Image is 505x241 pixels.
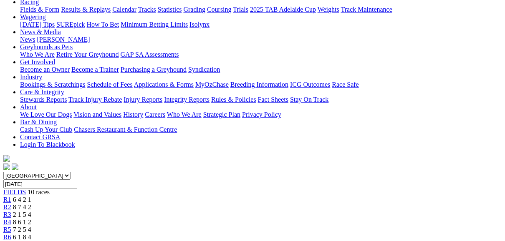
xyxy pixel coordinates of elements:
a: Rules & Policies [211,96,256,103]
span: 7 2 5 4 [13,226,31,233]
a: Stay On Track [290,96,328,103]
a: Track Maintenance [341,6,392,13]
a: R4 [3,218,11,226]
a: Privacy Policy [242,111,281,118]
div: About [20,111,502,118]
span: 6 1 8 4 [13,233,31,241]
a: R6 [3,233,11,241]
a: [DATE] Tips [20,21,55,28]
a: Integrity Reports [164,96,210,103]
a: Wagering [20,13,46,20]
a: FIELDS [3,188,26,196]
a: Trials [233,6,248,13]
a: History [123,111,143,118]
span: 8 7 4 2 [13,203,31,211]
div: Get Involved [20,66,502,73]
a: SUREpick [56,21,85,28]
a: Results & Replays [61,6,111,13]
a: Become a Trainer [71,66,119,73]
a: Industry [20,73,42,80]
a: Login To Blackbook [20,141,75,148]
a: Bar & Dining [20,118,57,126]
a: How To Bet [87,21,119,28]
a: News [20,36,35,43]
a: Contact GRSA [20,133,60,141]
a: R1 [3,196,11,203]
div: Care & Integrity [20,96,502,103]
a: Careers [145,111,165,118]
a: Who We Are [167,111,202,118]
a: Retire Your Greyhound [56,51,119,58]
a: ICG Outcomes [290,81,330,88]
a: Syndication [188,66,220,73]
a: R2 [3,203,11,211]
a: Strategic Plan [203,111,240,118]
a: Stewards Reports [20,96,67,103]
a: MyOzChase [195,81,229,88]
a: Track Injury Rebate [68,96,122,103]
span: 2 1 5 4 [13,211,31,218]
a: Who We Are [20,51,55,58]
a: Coursing [207,6,232,13]
a: Weights [318,6,339,13]
span: 8 6 1 2 [13,218,31,226]
a: 2025 TAB Adelaide Cup [250,6,316,13]
a: R3 [3,211,11,218]
a: Bookings & Scratchings [20,81,85,88]
a: Tracks [138,6,156,13]
a: Fact Sheets [258,96,288,103]
a: Vision and Values [73,111,121,118]
a: Chasers Restaurant & Function Centre [74,126,177,133]
a: Statistics [158,6,182,13]
a: GAP SA Assessments [121,51,179,58]
a: Become an Owner [20,66,70,73]
a: Get Involved [20,58,55,65]
a: Schedule of Fees [87,81,132,88]
a: Purchasing a Greyhound [121,66,187,73]
span: 10 races [28,188,50,196]
input: Select date [3,180,77,188]
img: logo-grsa-white.png [3,155,10,162]
a: About [20,103,37,110]
a: Cash Up Your Club [20,126,72,133]
a: We Love Our Dogs [20,111,72,118]
img: twitter.svg [12,163,18,170]
a: Minimum Betting Limits [121,21,188,28]
a: R5 [3,226,11,233]
a: Fields & Form [20,6,59,13]
a: News & Media [20,28,61,35]
div: News & Media [20,36,502,43]
a: Greyhounds as Pets [20,43,73,50]
a: Isolynx [189,21,210,28]
a: Calendar [112,6,136,13]
a: Injury Reports [124,96,162,103]
span: 6 4 2 1 [13,196,31,203]
div: Greyhounds as Pets [20,51,502,58]
a: Care & Integrity [20,88,64,95]
img: facebook.svg [3,163,10,170]
div: Wagering [20,21,502,28]
div: Industry [20,81,502,88]
div: Racing [20,6,502,13]
a: Grading [184,6,205,13]
a: Race Safe [332,81,359,88]
a: Applications & Forms [134,81,194,88]
a: Breeding Information [230,81,288,88]
a: [PERSON_NAME] [37,36,90,43]
div: Bar & Dining [20,126,502,133]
